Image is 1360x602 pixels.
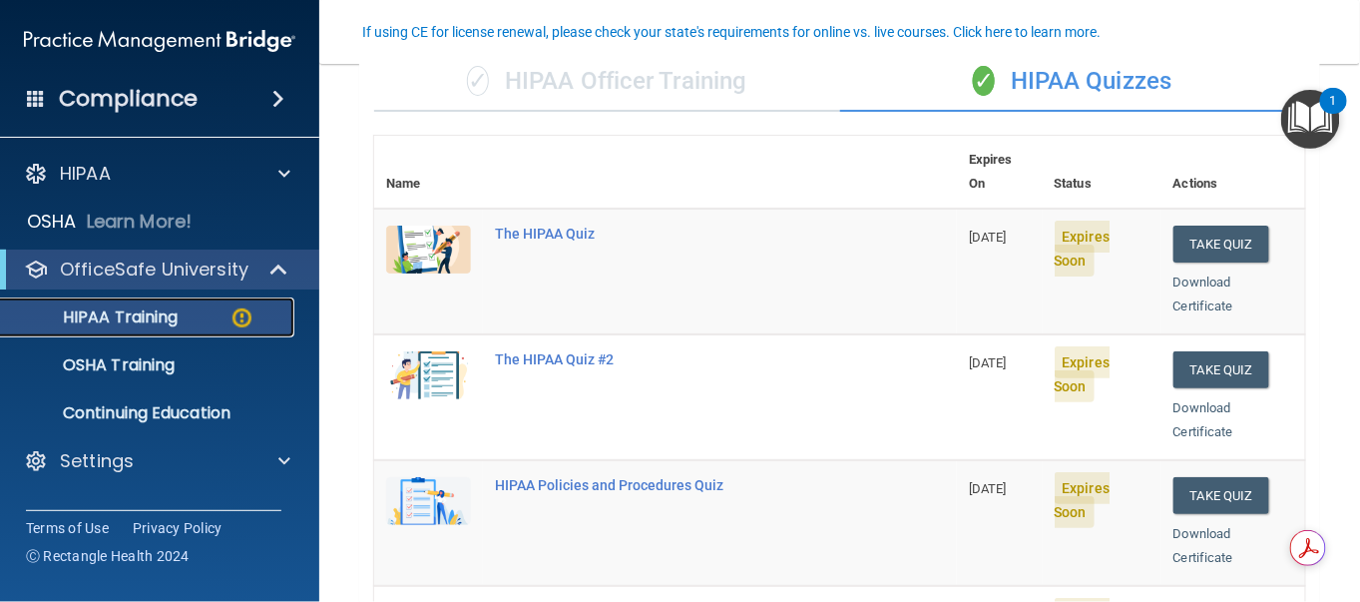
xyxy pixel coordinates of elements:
div: The HIPAA Quiz [495,226,857,242]
span: Expires Soon [1055,346,1111,402]
span: ✓ [467,66,489,96]
a: OfficeSafe University [24,258,289,282]
span: [DATE] [969,355,1007,370]
p: HIPAA [60,162,111,186]
iframe: Drift Widget Chat Controller [1016,461,1336,540]
span: ✓ [973,66,995,96]
a: HIPAA [24,162,290,186]
p: Continuing Education [13,403,285,423]
a: Download Certificate [1173,275,1233,313]
p: HIPAA Training [13,307,178,327]
div: HIPAA Officer Training [374,52,840,112]
th: Status [1043,136,1161,209]
div: HIPAA Quizzes [840,52,1306,112]
a: Download Certificate [1173,400,1233,439]
p: OfficeSafe University [60,258,248,282]
button: If using CE for license renewal, please check your state's requirements for online vs. live cours... [359,22,1104,42]
p: OSHA Training [13,355,175,375]
span: [DATE] [969,230,1007,245]
button: Take Quiz [1173,351,1269,388]
h4: Compliance [59,85,198,113]
div: If using CE for license renewal, please check your state's requirements for online vs. live cours... [362,25,1101,39]
span: Expires Soon [1055,221,1111,277]
div: The HIPAA Quiz #2 [495,351,857,367]
div: HIPAA Policies and Procedures Quiz [495,477,857,493]
span: [DATE] [969,481,1007,496]
th: Name [374,136,483,209]
a: Privacy Policy [133,518,223,538]
p: Settings [60,449,134,473]
div: 1 [1330,101,1337,127]
p: Learn More! [87,210,193,234]
a: Terms of Use [26,518,109,538]
img: PMB logo [24,21,295,61]
button: Open Resource Center, 1 new notification [1281,90,1340,149]
img: warning-circle.0cc9ac19.png [229,305,254,330]
th: Actions [1161,136,1305,209]
span: Ⓒ Rectangle Health 2024 [26,546,190,566]
p: OSHA [27,210,77,234]
a: Settings [24,449,290,473]
th: Expires On [957,136,1042,209]
a: Download Certificate [1173,526,1233,565]
button: Take Quiz [1173,226,1269,263]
